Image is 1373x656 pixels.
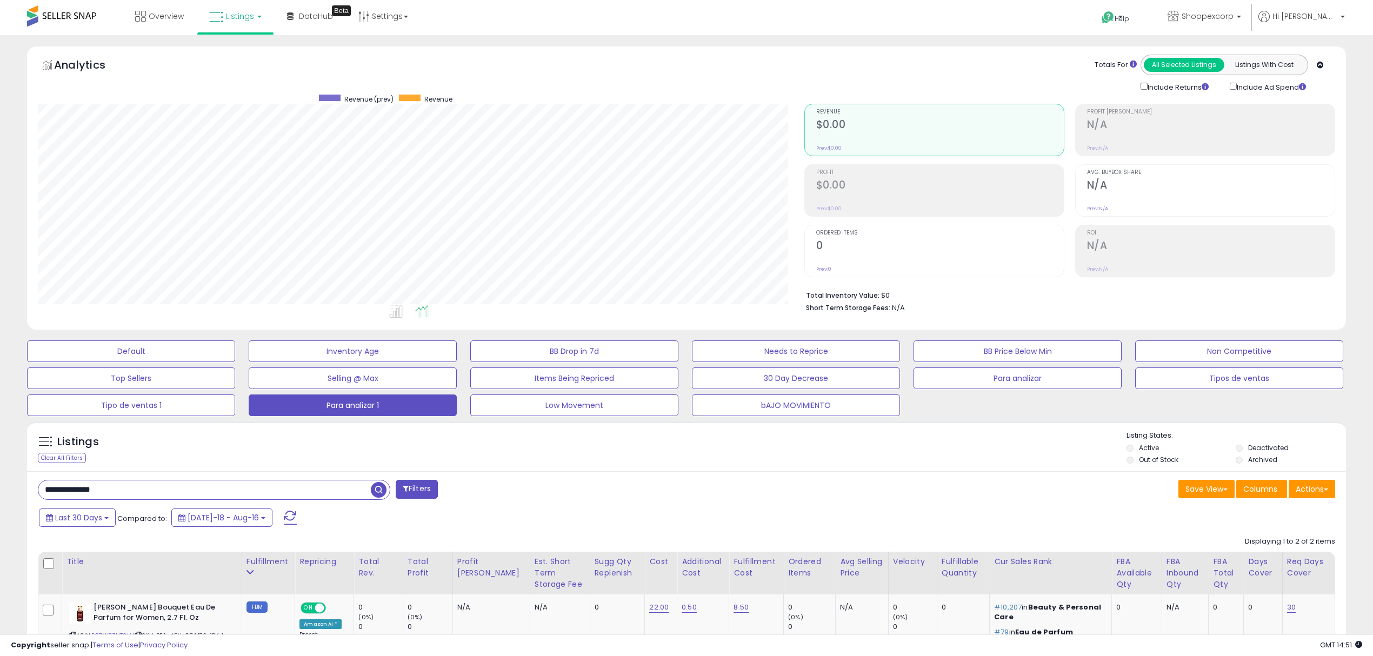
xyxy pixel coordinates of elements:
[994,603,1103,622] p: in
[1139,455,1178,464] label: Out of Stock
[893,556,932,567] div: Velocity
[1127,431,1346,441] p: Listing States:
[1167,603,1201,612] div: N/A
[1095,60,1137,70] div: Totals For
[1287,556,1330,579] div: Req Days Cover
[149,11,184,22] span: Overview
[358,613,374,621] small: (0%)
[1248,443,1289,452] label: Deactivated
[816,118,1064,133] h2: $0.00
[692,367,900,389] button: 30 Day Decrease
[324,604,342,613] span: OFF
[358,622,402,632] div: 0
[590,552,645,594] th: Please note that this number is a calculation based on your required days of coverage and your ve...
[1289,480,1335,498] button: Actions
[1243,484,1277,494] span: Columns
[470,340,678,362] button: BB Drop in 7d
[470,367,678,389] button: Items Being Repriced
[734,602,749,613] a: 8.50
[424,95,452,104] span: Revenue
[27,367,235,389] button: Top Sellers
[893,613,908,621] small: (0%)
[840,603,880,612] div: N/A
[188,512,259,523] span: [DATE]-18 - Aug-16
[1139,443,1159,452] label: Active
[1093,3,1150,35] a: Help
[408,556,448,579] div: Total Profit
[1248,556,1277,579] div: Days Cover
[1132,81,1222,93] div: Include Returns
[840,556,884,579] div: Avg Selling Price
[1182,11,1234,22] span: Shoppexcorp
[66,556,237,567] div: Title
[994,627,1103,637] p: in
[246,556,290,567] div: Fulfillment
[806,303,890,312] b: Short Term Storage Fees:
[344,95,394,104] span: Revenue (prev)
[1287,602,1296,613] a: 30
[226,11,254,22] span: Listings
[914,340,1122,362] button: BB Price Below Min
[69,603,91,624] img: 31zRdIhZhuL._SL40_.jpg
[1135,367,1343,389] button: Tipos de ventas
[806,291,879,300] b: Total Inventory Value:
[649,602,669,613] a: 22.00
[816,179,1064,193] h2: $0.00
[457,556,525,579] div: Profit [PERSON_NAME]
[734,556,779,579] div: Fulfillment Cost
[1258,11,1345,35] a: Hi [PERSON_NAME]
[249,340,457,362] button: Inventory Age
[595,603,637,612] div: 0
[302,604,315,613] span: ON
[1320,640,1362,650] span: 2025-09-17 14:51 GMT
[914,367,1122,389] button: Para analizar
[249,367,457,389] button: Selling @ Max
[595,556,641,579] div: Sugg Qty Replenish
[11,640,188,651] div: seller snap | |
[1015,627,1073,637] span: Eau de Parfum
[535,556,585,590] div: Est. Short Term Storage Fee
[92,640,138,650] a: Terms of Use
[893,622,937,632] div: 0
[994,556,1107,567] div: Cur Sales Rank
[1248,603,1274,612] div: 0
[69,603,234,653] div: ASIN:
[358,556,398,579] div: Total Rev.
[171,508,272,527] button: [DATE]-18 - Aug-16
[39,508,116,527] button: Last 30 Days
[1272,11,1337,22] span: Hi [PERSON_NAME]
[994,602,1022,612] span: #10,207
[893,603,937,612] div: 0
[408,613,423,621] small: (0%)
[788,556,831,579] div: Ordered Items
[27,394,235,416] button: Tipo de ventas 1
[1087,239,1335,254] h2: N/A
[38,453,86,463] div: Clear All Filters
[806,288,1328,301] li: $0
[299,11,333,22] span: DataHub
[470,394,678,416] button: Low Movement
[1087,179,1335,193] h2: N/A
[1101,11,1115,24] i: Get Help
[1248,455,1277,464] label: Archived
[1087,170,1335,176] span: Avg. Buybox Share
[1224,58,1304,72] button: Listings With Cost
[1087,109,1335,115] span: Profit [PERSON_NAME]
[788,613,803,621] small: (0%)
[1087,118,1335,133] h2: N/A
[994,602,1101,622] span: Beauty & Personal Care
[1213,603,1235,612] div: 0
[133,631,224,640] span: | SKU: BEA-AFN-074472-1PK-1
[396,480,438,499] button: Filters
[1087,266,1108,272] small: Prev: N/A
[1144,58,1224,72] button: All Selected Listings
[1087,205,1108,212] small: Prev: N/A
[692,394,900,416] button: bAJO MOVIMIENTO
[117,513,167,524] span: Compared to:
[788,603,835,612] div: 0
[816,145,842,151] small: Prev: $0.00
[91,631,131,640] a: B07W7ZNT3H
[299,631,345,655] div: Preset:
[408,622,452,632] div: 0
[140,640,188,650] a: Privacy Policy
